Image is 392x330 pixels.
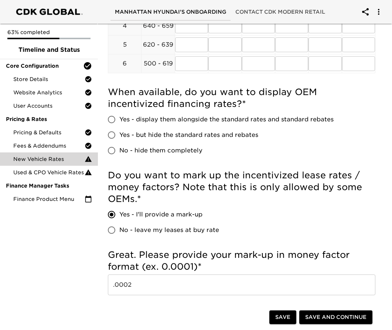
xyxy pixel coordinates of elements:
p: 620 - 639 [142,40,174,49]
span: Used & CPO Vehicle Rates [13,169,85,176]
h5: When available, do you want to display OEM incentivized financing rates? [108,86,375,110]
span: Yes - I'll provide a mark-up [119,210,202,219]
span: Pricing & Defaults [13,129,85,136]
span: Save [275,313,290,322]
span: Finance Manager Tasks [6,182,92,189]
span: Fees & Addendums [13,142,85,149]
span: Yes - but hide the standard rates and rebates [119,131,258,139]
span: Yes - display them alongside the standard rates and standard rebates [119,115,334,124]
p: 5 [108,40,141,49]
h5: Great. Please provide your mark-up in money factor format (ex. 0.0001) [108,249,375,273]
span: Save and Continue [305,313,367,322]
span: Website Analytics [13,89,85,96]
span: Finance Product Menu [13,195,85,203]
span: Manhattan Hyundai's Onboarding [115,7,226,17]
button: Save [269,311,296,324]
span: Store Details [13,75,85,83]
span: Contact CDK Modern Retail [235,7,325,17]
h5: Do you want to mark up the incentivized lease rates / money factors? Note that this is only allow... [108,169,375,205]
span: No - leave my leases at buy rate [119,226,219,235]
button: Save and Continue [299,311,372,324]
button: account of current user [370,3,388,21]
button: account of current user [357,3,374,21]
span: Core Configuration [6,62,83,70]
p: 63% completed [7,28,91,36]
span: New Vehicle Rates [13,155,85,163]
span: Timeline and Status [6,46,92,54]
span: Pricing & Rates [6,115,92,123]
span: User Accounts [13,102,85,110]
p: 640 - 659 [142,21,174,30]
p: 4 [108,21,141,30]
span: No - hide them completely [119,146,202,155]
p: 6 [108,59,141,68]
p: 500 - 619 [142,59,174,68]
